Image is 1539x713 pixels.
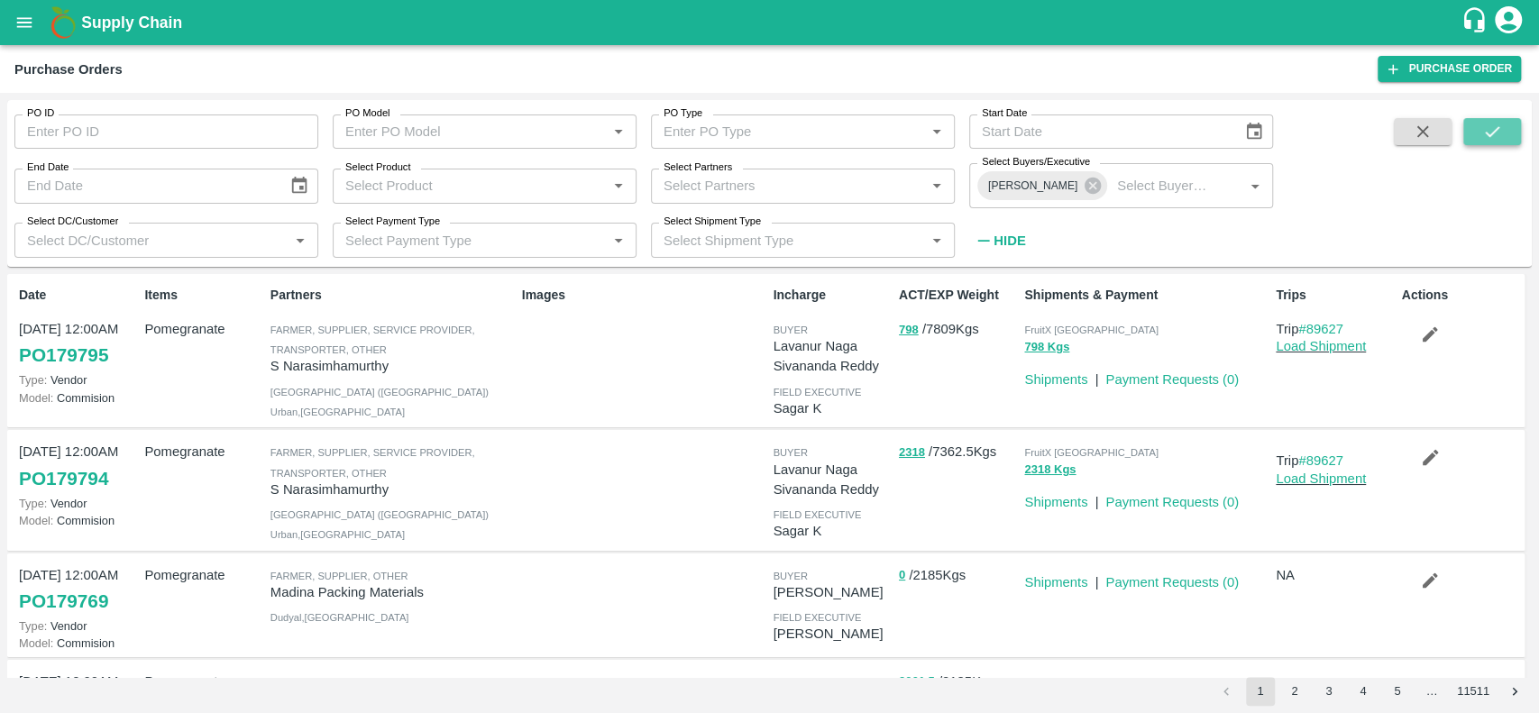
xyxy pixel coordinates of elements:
div: [PERSON_NAME] [977,171,1107,200]
span: [GEOGRAPHIC_DATA] ([GEOGRAPHIC_DATA]) Urban , [GEOGRAPHIC_DATA] [270,387,489,417]
button: Open [925,174,948,197]
button: Go to page 3 [1315,677,1343,706]
button: Open [607,174,630,197]
p: / 7362.5 Kgs [899,442,1017,462]
a: Purchase Order [1378,56,1521,82]
button: Go to page 4 [1349,677,1378,706]
span: Model: [19,391,53,405]
p: Lavanur Naga Sivananda Reddy [773,460,891,500]
button: Open [925,229,948,252]
span: field executive [773,612,861,623]
button: Choose date [1237,114,1271,149]
input: Enter PO ID [14,114,318,149]
p: [DATE] 12:00AM [19,672,137,691]
p: Vendor [19,495,137,512]
p: Pomegranate [144,319,262,339]
div: Purchase Orders [14,58,123,81]
p: ACT/EXP Weight [899,286,1017,305]
a: PO179769 [19,585,108,617]
strong: Hide [994,233,1025,248]
button: Go to next page [1500,677,1529,706]
span: Dudyal , [GEOGRAPHIC_DATA] [270,612,409,623]
p: Shipments & Payment [1024,286,1269,305]
p: [DATE] 12:00AM [19,565,137,585]
a: Shipments [1024,372,1087,387]
button: open drawer [4,2,45,43]
button: 798 [899,320,919,341]
nav: pagination navigation [1209,677,1532,706]
p: Commision [19,512,137,529]
span: Farmer, Supplier, Service Provider, Transporter, Other [270,325,475,355]
p: Partners [270,286,515,305]
button: Go to page 5 [1383,677,1412,706]
a: #89627 [1298,453,1343,468]
input: Start Date [969,114,1230,149]
span: Model: [19,636,53,650]
p: Trips [1276,286,1394,305]
span: field executive [773,387,861,398]
span: Farmer, Supplier, Service Provider, Transporter, Other [270,447,475,478]
p: Commision [19,389,137,407]
label: Select DC/Customer [27,215,118,229]
p: Pomegranate [144,672,262,691]
p: Sagar K [773,398,891,418]
span: Type: [19,619,47,633]
span: [GEOGRAPHIC_DATA] ([GEOGRAPHIC_DATA]) Urban , [GEOGRAPHIC_DATA] [270,509,489,540]
a: Payment Requests (0) [1105,575,1239,590]
a: PO179794 [19,462,108,495]
span: Type: [19,373,47,387]
p: Items [144,286,262,305]
button: Open [607,229,630,252]
button: Go to page 11511 [1452,677,1495,706]
label: Select Partners [664,160,732,175]
button: Hide [969,225,1031,256]
b: Supply Chain [81,14,182,32]
div: | [1087,362,1098,389]
button: Open [607,120,630,143]
span: buyer [773,571,807,581]
p: Sagar K [773,521,891,541]
div: | [1087,565,1098,592]
div: … [1417,683,1446,700]
span: FruitX [GEOGRAPHIC_DATA] [1024,325,1159,335]
p: Pomegranate [144,442,262,462]
p: [PERSON_NAME] [773,624,891,644]
p: Lavanur Naga Sivananda Reddy [773,336,891,377]
div: | [1087,485,1098,512]
input: Select Product [338,174,601,197]
span: Farmer, Supplier, Other [270,571,408,581]
p: Actions [1402,286,1520,305]
span: Type: [19,497,47,510]
a: Payment Requests (0) [1105,372,1239,387]
button: 0 [899,565,905,586]
img: logo [45,5,81,41]
input: Enter PO Model [338,120,601,143]
p: Trip [1276,319,1394,339]
button: 2061.5 [899,672,935,692]
button: Choose date [282,169,316,203]
a: Load Shipment [1276,471,1366,486]
input: Select Payment Type [338,228,578,251]
button: Open [1243,174,1267,197]
button: 2318 Kgs [1024,460,1076,480]
div: customer-support [1461,6,1492,39]
label: PO Type [664,106,702,121]
label: Select Payment Type [345,215,440,229]
input: Select Shipment Type [656,228,896,251]
p: Vendor [19,617,137,635]
p: NA [1276,565,1394,585]
button: Go to page 2 [1280,677,1309,706]
p: Commision [19,635,137,652]
p: Images [522,286,766,305]
button: page 1 [1246,677,1275,706]
p: S Narasimhamurthy [270,356,515,376]
p: Trip [1276,451,1394,471]
label: End Date [27,160,69,175]
p: Date [19,286,137,305]
button: Open [289,229,312,252]
p: [PERSON_NAME] [773,582,891,602]
label: Start Date [982,106,1027,121]
p: S Narasimhamurthy [270,480,515,499]
a: Load Shipment [1276,339,1366,353]
p: / 2185 Kgs [899,565,1017,586]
